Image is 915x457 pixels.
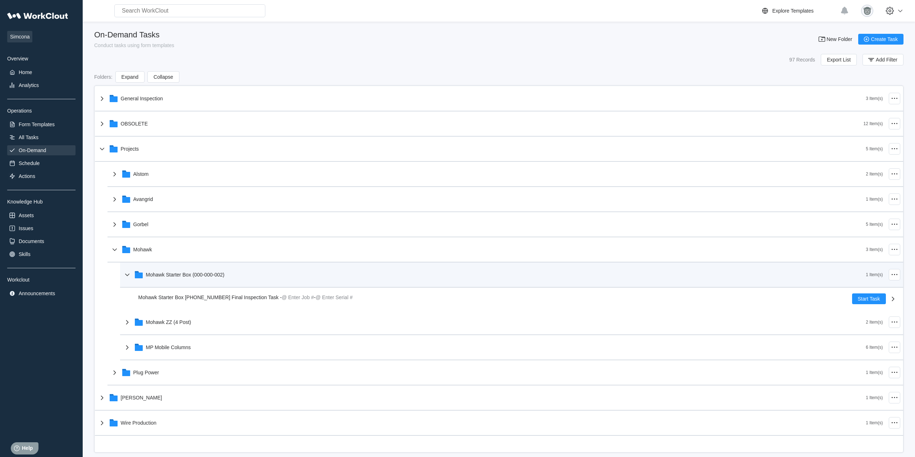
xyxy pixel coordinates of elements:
[147,71,179,83] button: Collapse
[19,147,46,153] div: On-Demand
[154,74,173,79] span: Collapse
[761,6,837,15] a: Explore Templates
[146,272,225,278] div: Mohawk Starter Box (000-000-002)
[7,223,76,233] a: Issues
[121,395,162,401] div: [PERSON_NAME]
[122,74,138,79] span: Expand
[876,57,897,62] span: Add Filter
[94,74,113,80] div: Folders :
[866,146,883,151] div: 5 Item(s)
[866,320,883,325] div: 2 Item(s)
[94,42,174,48] div: Conduct tasks using form templates
[7,199,76,205] div: Knowledge Hub
[19,238,44,244] div: Documents
[871,37,898,42] span: Create Task
[7,288,76,298] a: Announcements
[7,132,76,142] a: All Tasks
[7,249,76,259] a: Skills
[866,345,883,350] div: 6 Item(s)
[7,80,76,90] a: Analytics
[866,197,883,202] div: 1 Item(s)
[19,291,55,296] div: Announcements
[827,37,852,42] span: New Folder
[121,96,163,101] div: General Inspection
[19,160,40,166] div: Schedule
[133,288,903,310] a: Mohawk Starter Box [PHONE_NUMBER] Final Inspection Task -@ Enter Job #-@ Enter Serial #Start Task
[282,294,314,300] mark: @ Enter Job #
[866,96,883,101] div: 3 Item(s)
[858,34,903,45] button: Create Task
[19,251,31,257] div: Skills
[115,71,145,83] button: Expand
[138,294,282,300] span: Mohawk Starter Box [PHONE_NUMBER] Final Inspection Task -
[314,294,316,300] span: -
[121,420,157,426] div: Wire Production
[827,57,851,62] span: Export List
[133,196,153,202] div: Avangrid
[866,370,883,375] div: 1 Item(s)
[316,294,353,300] mark: @ Enter Serial #
[789,57,815,63] div: 97 Records
[7,67,76,77] a: Home
[861,5,873,17] img: gorilla.png
[821,54,857,65] button: Export List
[19,225,33,231] div: Issues
[7,31,32,42] span: Simcona
[121,146,139,152] div: Projects
[7,236,76,246] a: Documents
[133,370,159,375] div: Plug Power
[858,296,880,301] span: Start Task
[7,145,76,155] a: On-Demand
[146,319,191,325] div: Mohawk ZZ (4 Post)
[114,4,265,17] input: Search WorkClout
[19,122,55,127] div: Form Templates
[866,272,883,277] div: 1 Item(s)
[19,82,39,88] div: Analytics
[866,420,883,425] div: 1 Item(s)
[863,54,903,65] button: Add Filter
[866,247,883,252] div: 3 Item(s)
[7,210,76,220] a: Assets
[133,221,148,227] div: Gorbel
[866,222,883,227] div: 5 Item(s)
[146,344,191,350] div: MP Mobile Columns
[7,277,76,283] div: Workclout
[19,69,32,75] div: Home
[133,247,152,252] div: Mohawk
[19,134,38,140] div: All Tasks
[7,108,76,114] div: Operations
[866,172,883,177] div: 2 Item(s)
[7,158,76,168] a: Schedule
[863,121,883,126] div: 12 Item(s)
[94,30,174,40] div: On-Demand Tasks
[19,212,34,218] div: Assets
[7,171,76,181] a: Actions
[19,173,35,179] div: Actions
[121,121,148,127] div: OBSOLETE
[866,395,883,400] div: 1 Item(s)
[7,119,76,129] a: Form Templates
[814,34,858,45] button: New Folder
[772,8,814,14] div: Explore Templates
[7,56,76,61] div: Overview
[133,171,149,177] div: Alstom
[852,293,886,304] button: Start Task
